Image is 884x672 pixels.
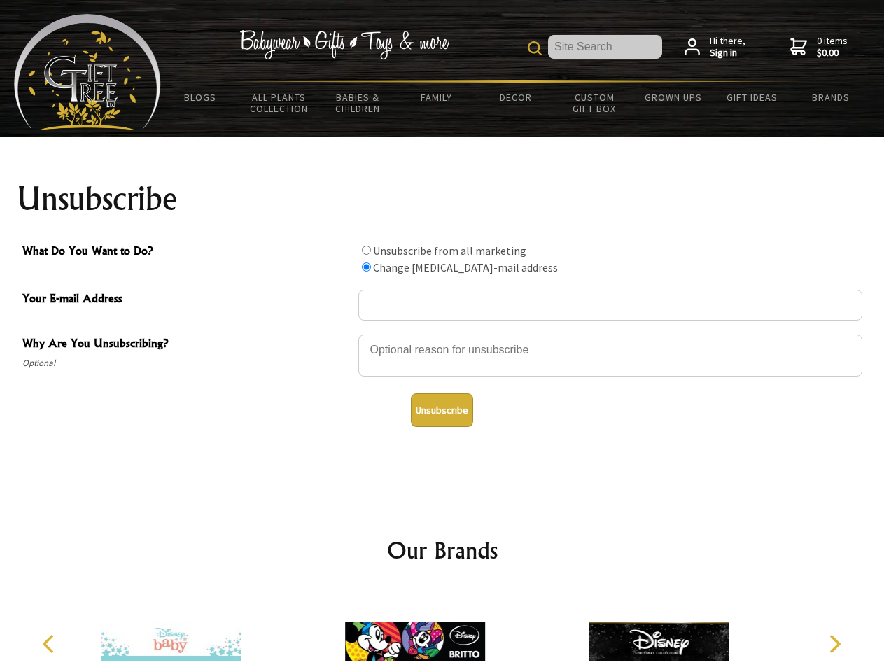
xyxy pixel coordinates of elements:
[161,83,240,112] a: BLOGS
[817,34,848,59] span: 0 items
[28,533,857,567] h2: Our Brands
[685,35,745,59] a: Hi there,Sign in
[362,262,371,272] input: What Do You Want to Do?
[555,83,634,123] a: Custom Gift Box
[476,83,555,112] a: Decor
[633,83,713,112] a: Grown Ups
[22,355,351,372] span: Optional
[548,35,662,59] input: Site Search
[362,246,371,255] input: What Do You Want to Do?
[819,629,850,659] button: Next
[358,335,862,377] textarea: Why Are You Unsubscribing?
[22,290,351,310] span: Your E-mail Address
[373,244,526,258] label: Unsubscribe from all marketing
[713,83,792,112] a: Gift Ideas
[22,242,351,262] span: What Do You Want to Do?
[35,629,66,659] button: Previous
[17,182,868,216] h1: Unsubscribe
[710,35,745,59] span: Hi there,
[240,83,319,123] a: All Plants Collection
[358,290,862,321] input: Your E-mail Address
[398,83,477,112] a: Family
[411,393,473,427] button: Unsubscribe
[528,41,542,55] img: product search
[22,335,351,355] span: Why Are You Unsubscribing?
[710,47,745,59] strong: Sign in
[239,30,449,59] img: Babywear - Gifts - Toys & more
[817,47,848,59] strong: $0.00
[318,83,398,123] a: Babies & Children
[14,14,161,130] img: Babyware - Gifts - Toys and more...
[373,260,558,274] label: Change [MEDICAL_DATA]-mail address
[790,35,848,59] a: 0 items$0.00
[792,83,871,112] a: Brands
